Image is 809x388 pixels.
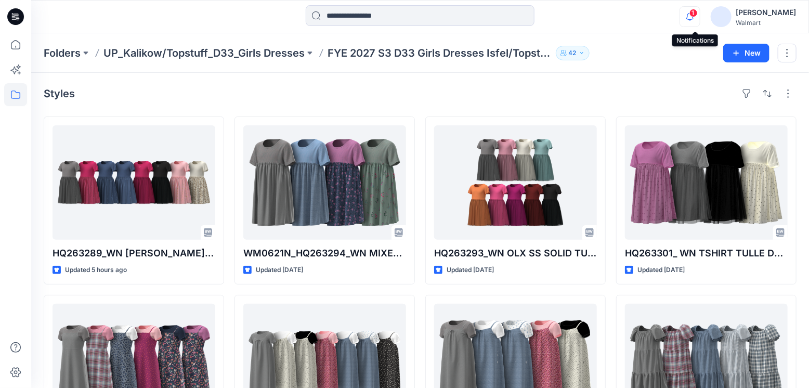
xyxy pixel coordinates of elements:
[44,87,75,100] h4: Styles
[625,246,788,261] p: HQ263301_ WN TSHIRT TULLE DRESS
[434,125,597,240] a: HQ263293_WN OLX SS SOLID TUTU DRESS
[723,44,769,62] button: New
[625,125,788,240] a: HQ263301_ WN TSHIRT TULLE DRESS
[736,19,796,27] div: Walmart
[447,265,494,276] p: Updated [DATE]
[434,246,597,261] p: HQ263293_WN OLX SS SOLID TUTU DRESS
[556,46,590,60] button: 42
[53,125,215,240] a: HQ263289_WN SS TUTU DRESS
[328,46,552,60] p: FYE 2027 S3 D33 Girls Dresses Isfel/Topstuff
[569,47,577,59] p: 42
[637,265,685,276] p: Updated [DATE]
[65,265,127,276] p: Updated 5 hours ago
[256,265,303,276] p: Updated [DATE]
[689,9,698,17] span: 1
[711,6,732,27] img: avatar
[243,246,406,261] p: WM0621N_HQ263294_WN MIXED MEDIA DRESS 2
[243,125,406,240] a: WM0621N_HQ263294_WN MIXED MEDIA DRESS 2
[44,46,81,60] a: Folders
[736,6,796,19] div: [PERSON_NAME]
[103,46,305,60] a: UP_Kalikow/Topstuff_D33_Girls Dresses
[53,246,215,261] p: HQ263289_WN [PERSON_NAME] DRESS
